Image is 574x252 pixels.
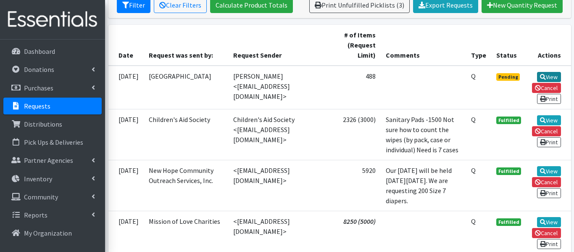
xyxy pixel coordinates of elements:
[496,117,521,124] span: Fulfilled
[108,160,144,211] td: [DATE]
[144,25,229,66] th: Request was sent by:
[471,166,476,175] abbr: Quantity
[24,120,62,128] p: Distributions
[496,167,521,175] span: Fulfilled
[3,152,102,169] a: Partner Agencies
[381,109,466,160] td: Sanitary Pads -1500 Not sure how to count the wipes (by pack, case or individual) Need is 7 cases
[24,156,73,164] p: Partner Agencies
[491,25,527,66] th: Status
[532,83,561,93] a: Cancel
[108,25,144,66] th: Date
[3,188,102,205] a: Community
[228,109,337,160] td: Children's Aid Society <[EMAIL_ADDRESS][DOMAIN_NAME]>
[24,138,83,146] p: Pick Ups & Deliveries
[3,207,102,223] a: Reports
[532,177,561,187] a: Cancel
[471,115,476,124] abbr: Quantity
[537,115,561,125] a: View
[3,225,102,241] a: My Organization
[24,193,58,201] p: Community
[537,217,561,227] a: View
[496,73,520,81] span: Pending
[3,134,102,151] a: Pick Ups & Deliveries
[537,94,561,104] a: Print
[3,98,102,114] a: Requests
[537,137,561,147] a: Print
[381,25,466,66] th: Comments
[24,65,54,74] p: Donations
[337,160,381,211] td: 5920
[228,66,337,109] td: [PERSON_NAME] <[EMAIL_ADDRESS][DOMAIN_NAME]>
[24,211,47,219] p: Reports
[144,66,229,109] td: [GEOGRAPHIC_DATA]
[228,160,337,211] td: <[EMAIL_ADDRESS][DOMAIN_NAME]>
[108,109,144,160] td: [DATE]
[526,25,571,66] th: Actions
[24,229,72,237] p: My Organization
[537,239,561,249] a: Print
[471,72,476,80] abbr: Quantity
[337,109,381,160] td: 2326 (3000)
[24,102,50,110] p: Requests
[228,25,337,66] th: Request Sender
[532,228,561,238] a: Cancel
[3,116,102,133] a: Distributions
[466,25,491,66] th: Type
[337,66,381,109] td: 488
[3,5,102,34] img: HumanEssentials
[24,84,53,92] p: Purchases
[144,160,229,211] td: New Hope Community Outreach Services, Inc.
[108,66,144,109] td: [DATE]
[471,217,476,225] abbr: Quantity
[24,47,55,56] p: Dashboard
[532,126,561,136] a: Cancel
[144,109,229,160] td: Children's Aid Society
[3,61,102,78] a: Donations
[381,160,466,211] td: Our [DATE] will be held [DATE][DATE]. We are requesting 200 Size 7 diapers.
[24,175,52,183] p: Inventory
[3,170,102,187] a: Inventory
[337,25,381,66] th: # of Items (Request Limit)
[3,43,102,60] a: Dashboard
[3,80,102,96] a: Purchases
[537,188,561,198] a: Print
[496,218,521,226] span: Fulfilled
[537,72,561,82] a: View
[537,166,561,176] a: View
